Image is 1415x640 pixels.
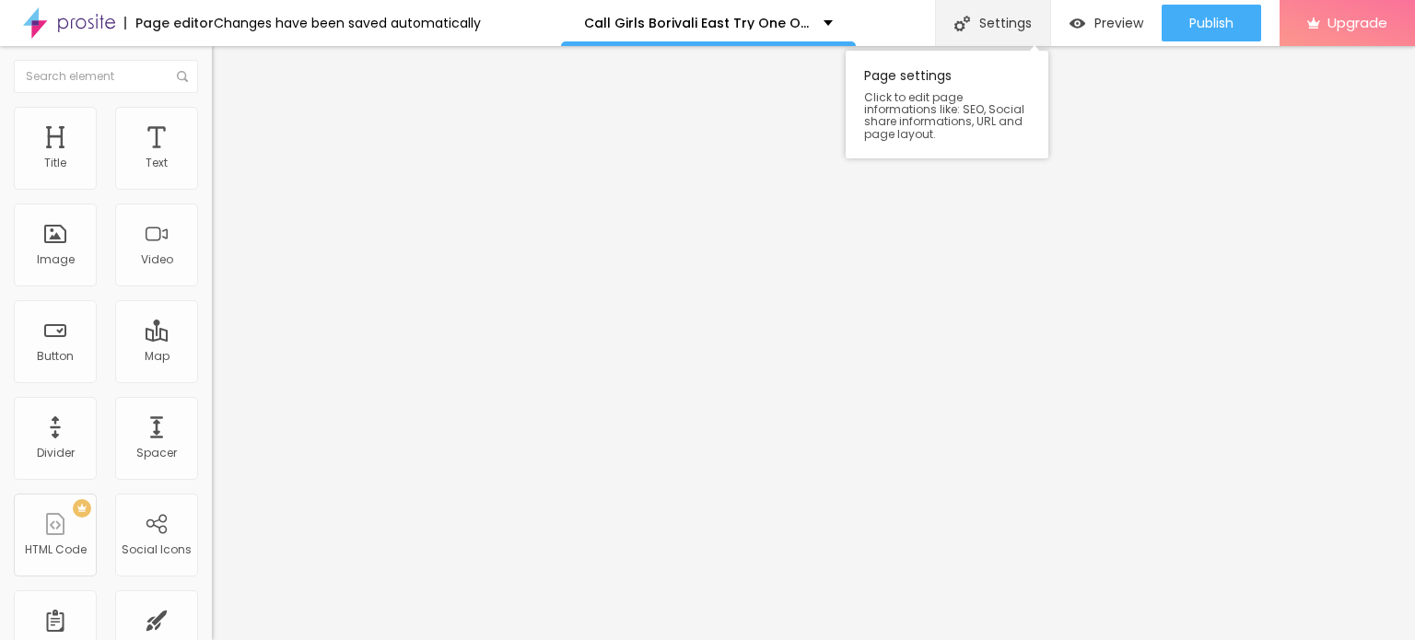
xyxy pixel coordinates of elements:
div: HTML Code [25,543,87,556]
input: Search element [14,60,198,93]
span: Publish [1189,16,1234,30]
div: Title [44,157,66,169]
div: Video [141,253,173,266]
button: Preview [1051,5,1162,41]
img: Icone [177,71,188,82]
p: Call Girls Borivali East Try One Of The our Best Russian Mumbai Escorts [584,17,810,29]
div: Divider [37,447,75,460]
div: Map [145,350,170,363]
span: Preview [1094,16,1143,30]
span: Upgrade [1327,15,1387,30]
img: view-1.svg [1070,16,1085,31]
iframe: Editor [212,46,1415,640]
img: Icone [954,16,970,31]
div: Spacer [136,447,177,460]
div: Page editor [124,17,214,29]
div: Changes have been saved automatically [214,17,481,29]
div: Page settings [846,51,1048,158]
div: Text [146,157,168,169]
span: Click to edit page informations like: SEO, Social share informations, URL and page layout. [864,91,1030,140]
div: Button [37,350,74,363]
div: Image [37,253,75,266]
div: Social Icons [122,543,192,556]
button: Publish [1162,5,1261,41]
